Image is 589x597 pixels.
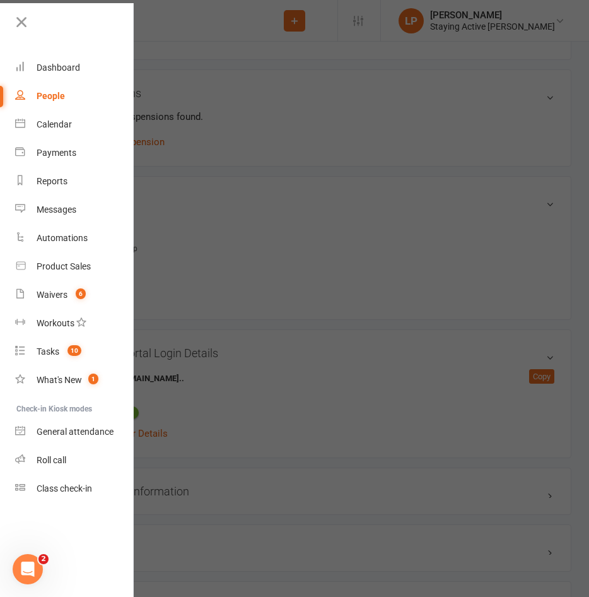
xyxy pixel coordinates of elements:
[37,62,80,73] div: Dashboard
[15,224,134,252] a: Automations
[15,418,134,446] a: General attendance kiosk mode
[15,281,134,309] a: Waivers 6
[76,288,86,299] span: 6
[13,554,43,584] iframe: Intercom live chat
[15,309,134,338] a: Workouts
[15,338,134,366] a: Tasks 10
[15,167,134,196] a: Reports
[37,176,67,186] div: Reports
[15,54,134,82] a: Dashboard
[15,196,134,224] a: Messages
[15,446,134,475] a: Roll call
[15,475,134,503] a: Class kiosk mode
[15,366,134,394] a: What's New1
[37,91,65,101] div: People
[37,375,82,385] div: What's New
[37,233,88,243] div: Automations
[15,82,134,110] a: People
[37,148,76,158] div: Payments
[15,139,134,167] a: Payments
[37,318,74,328] div: Workouts
[37,427,114,437] div: General attendance
[37,455,66,465] div: Roll call
[37,346,59,357] div: Tasks
[37,290,67,300] div: Waivers
[37,261,91,271] div: Product Sales
[67,345,81,356] span: 10
[15,110,134,139] a: Calendar
[37,483,92,494] div: Class check-in
[37,204,76,215] div: Messages
[37,119,72,129] div: Calendar
[88,374,98,384] span: 1
[15,252,134,281] a: Product Sales
[38,554,49,564] span: 2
